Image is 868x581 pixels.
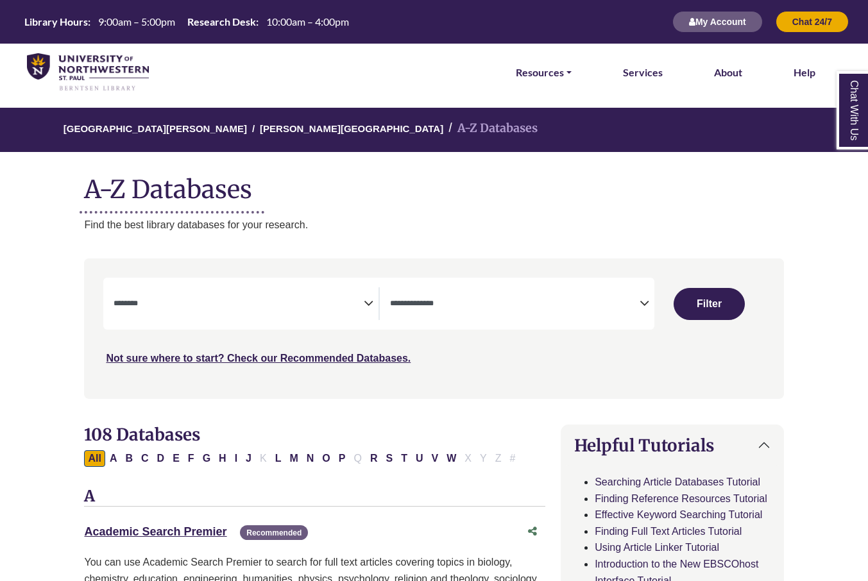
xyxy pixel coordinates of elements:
[674,288,745,320] button: Submit for Search Results
[595,526,742,537] a: Finding Full Text Articles Tutorial
[242,450,255,467] button: Filter Results J
[672,16,763,27] a: My Account
[98,15,175,28] span: 9:00am – 5:00pm
[64,121,247,134] a: [GEOGRAPHIC_DATA][PERSON_NAME]
[84,424,200,445] span: 108 Databases
[390,299,640,310] textarea: Search
[714,64,742,81] a: About
[672,11,763,33] button: My Account
[84,487,545,507] h3: A
[776,11,849,33] button: Chat 24/7
[84,165,783,204] h1: A-Z Databases
[84,258,783,398] nav: Search filters
[266,15,349,28] span: 10:00am – 4:00pm
[84,217,783,233] p: Find the best library databases for your research.
[595,493,767,504] a: Finding Reference Resources Tutorial
[520,519,545,544] button: Share this database
[19,15,91,28] th: Library Hours:
[182,15,259,28] th: Research Desk:
[153,450,169,467] button: Filter Results D
[121,450,137,467] button: Filter Results B
[19,15,354,27] table: Hours Today
[285,450,302,467] button: Filter Results M
[215,450,230,467] button: Filter Results H
[199,450,214,467] button: Filter Results G
[84,525,226,538] a: Academic Search Premier
[561,425,783,466] button: Helpful Tutorials
[114,299,363,310] textarea: Search
[595,542,719,553] a: Using Article Linker Tutorial
[516,64,572,81] a: Resources
[318,450,334,467] button: Filter Results O
[397,450,411,467] button: Filter Results T
[303,450,318,467] button: Filter Results N
[19,15,354,29] a: Hours Today
[366,450,382,467] button: Filter Results R
[260,121,443,134] a: [PERSON_NAME][GEOGRAPHIC_DATA]
[184,450,198,467] button: Filter Results F
[169,450,183,467] button: Filter Results E
[106,450,121,467] button: Filter Results A
[595,509,762,520] a: Effective Keyword Searching Tutorial
[794,64,815,81] a: Help
[443,450,460,467] button: Filter Results W
[84,450,105,467] button: All
[137,450,153,467] button: Filter Results C
[84,452,520,463] div: Alpha-list to filter by first letter of database name
[106,353,411,364] a: Not sure where to start? Check our Recommended Databases.
[335,450,350,467] button: Filter Results P
[27,53,149,92] img: library_home
[428,450,443,467] button: Filter Results V
[412,450,427,467] button: Filter Results U
[623,64,663,81] a: Services
[443,119,538,138] li: A-Z Databases
[271,450,285,467] button: Filter Results L
[382,450,396,467] button: Filter Results S
[231,450,241,467] button: Filter Results I
[84,108,783,152] nav: breadcrumb
[776,16,849,27] a: Chat 24/7
[240,525,308,540] span: Recommended
[595,476,760,487] a: Searching Article Databases Tutorial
